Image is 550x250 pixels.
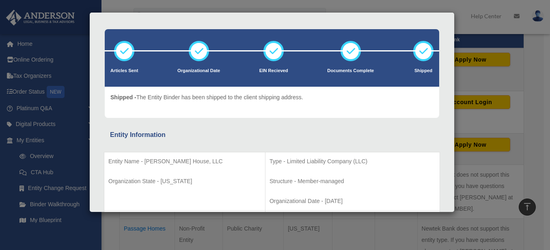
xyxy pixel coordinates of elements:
[108,156,261,167] p: Entity Name - [PERSON_NAME] House, LLC
[177,67,220,75] p: Organizational Date
[110,92,303,103] p: The Entity Binder has been shipped to the client shipping address.
[327,67,374,75] p: Documents Complete
[270,176,436,186] p: Structure - Member-managed
[270,196,436,206] p: Organizational Date - [DATE]
[270,156,436,167] p: Type - Limited Liability Company (LLC)
[413,67,434,75] p: Shipped
[110,129,434,141] div: Entity Information
[110,67,138,75] p: Articles Sent
[110,94,136,100] span: Shipped -
[259,67,288,75] p: EIN Recieved
[108,176,261,186] p: Organization State - [US_STATE]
